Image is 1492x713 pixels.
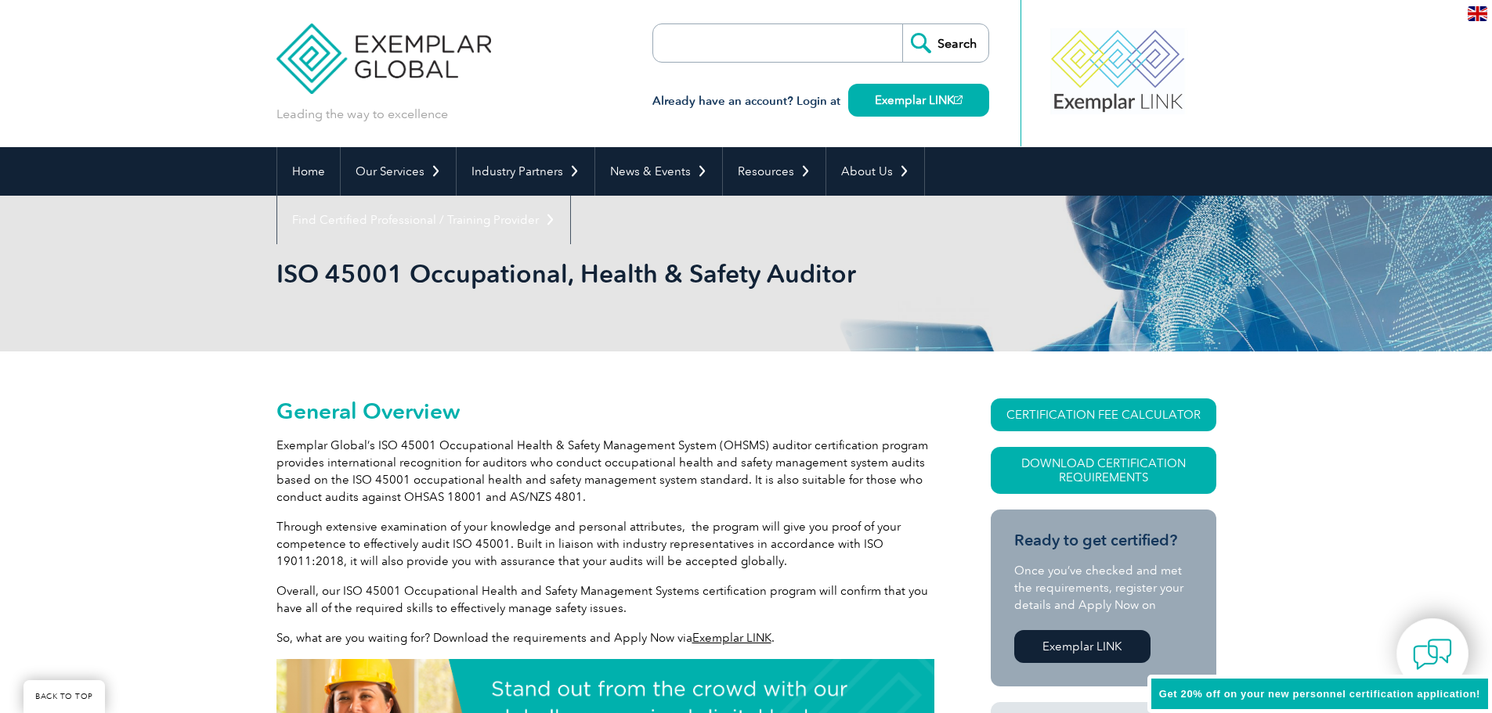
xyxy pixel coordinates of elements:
[692,631,771,645] a: Exemplar LINK
[1014,531,1193,550] h3: Ready to get certified?
[277,196,570,244] a: Find Certified Professional / Training Provider
[1014,562,1193,614] p: Once you’ve checked and met the requirements, register your details and Apply Now on
[1014,630,1151,663] a: Exemplar LINK
[277,147,340,196] a: Home
[848,84,989,117] a: Exemplar LINK
[276,398,934,423] h2: General Overview
[276,518,934,570] p: Through extensive examination of your knowledge and personal attributes, the program will give yo...
[991,398,1216,431] a: CERTIFICATION FEE CALCULATOR
[1468,6,1487,21] img: en
[902,24,988,62] input: Search
[276,258,878,289] h1: ISO 45001 Occupational, Health & Safety Auditor
[457,147,594,196] a: Industry Partners
[652,92,989,111] h3: Already have an account? Login at
[276,629,934,646] p: So, what are you waiting for? Download the requirements and Apply Now via .
[826,147,924,196] a: About Us
[1159,688,1480,700] span: Get 20% off on your new personnel certification application!
[595,147,722,196] a: News & Events
[276,437,934,506] p: Exemplar Global’s ISO 45001 Occupational Health & Safety Management System (OHSMS) auditor certif...
[23,680,105,713] a: BACK TO TOP
[991,447,1216,494] a: Download Certification Requirements
[341,147,456,196] a: Our Services
[1413,635,1452,674] img: contact-chat.png
[276,582,934,617] p: Overall, our ISO 45001 Occupational Health and Safety Management Systems certification program wi...
[276,106,448,123] p: Leading the way to excellence
[954,95,963,104] img: open_square.png
[723,147,825,196] a: Resources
